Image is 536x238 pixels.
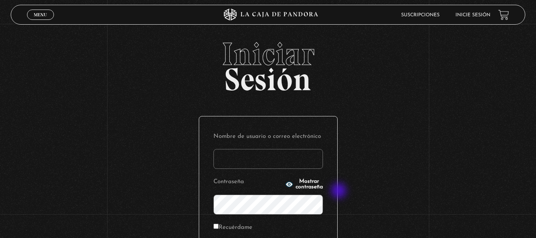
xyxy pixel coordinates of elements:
[31,19,50,25] span: Cerrar
[213,131,323,143] label: Nombre de usuario o correo electrónico
[401,13,440,17] a: Suscripciones
[213,176,283,188] label: Contraseña
[34,12,47,17] span: Menu
[11,38,525,89] h2: Sesión
[11,38,525,70] span: Iniciar
[285,179,323,190] button: Mostrar contraseña
[296,179,323,190] span: Mostrar contraseña
[498,9,509,20] a: View your shopping cart
[455,13,490,17] a: Inicie sesión
[213,224,219,229] input: Recuérdame
[213,222,252,234] label: Recuérdame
